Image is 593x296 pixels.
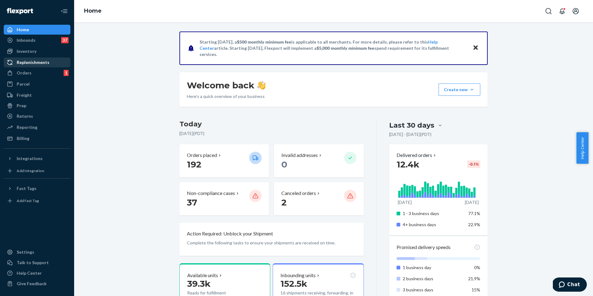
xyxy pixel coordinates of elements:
[389,121,434,130] div: Last 30 days
[398,199,412,205] p: [DATE]
[17,168,44,173] div: Add Integration
[4,247,70,257] a: Settings
[403,264,464,271] p: 1 business day
[281,152,318,159] p: Invalid addresses
[179,130,364,137] p: [DATE] ( PDT )
[4,122,70,132] a: Reporting
[187,290,244,296] p: Ready for fulfillment
[4,258,70,268] button: Talk to Support
[4,154,70,163] button: Integrations
[61,37,69,43] div: 37
[4,166,70,176] a: Add Integration
[4,184,70,193] button: Fast Tags
[403,276,464,282] p: 2 business days
[17,281,47,287] div: Give Feedback
[468,211,480,216] span: 77.1%
[4,79,70,89] a: Parcel
[468,276,480,281] span: 21.9%
[17,48,36,54] div: Inventory
[64,70,69,76] div: 1
[187,80,266,91] h1: Welcome back
[58,5,70,17] button: Close Navigation
[17,92,32,98] div: Freight
[200,39,467,57] p: Starting [DATE], a is applicable to all merchants. For more details, please refer to this article...
[576,132,588,164] button: Help Center
[17,198,39,203] div: Add Fast Tag
[4,57,70,67] a: Replenishments
[17,81,30,87] div: Parcel
[317,45,374,51] span: $5,000 monthly minimum fee
[4,90,70,100] a: Freight
[17,249,34,255] div: Settings
[187,278,211,289] span: 39.3k
[467,160,480,168] div: -0.1 %
[403,287,464,293] p: 3 business days
[274,144,364,177] button: Invalid addresses 0
[4,279,70,289] button: Give Feedback
[403,222,464,228] p: 4+ business days
[4,196,70,206] a: Add Fast Tag
[187,272,218,279] p: Available units
[17,70,32,76] div: Orders
[17,260,49,266] div: Talk to Support
[187,190,235,197] p: Non-compliance cases
[4,111,70,121] a: Returns
[187,240,356,246] p: Complete the following tasks to ensure your shipments are received on time.
[281,190,316,197] p: Canceled orders
[17,124,37,130] div: Reporting
[474,265,480,270] span: 0%
[187,93,266,99] p: Here’s a quick overview of your business
[17,27,29,33] div: Home
[179,119,364,129] h3: Today
[439,83,480,96] button: Create new
[4,46,70,56] a: Inventory
[397,159,419,170] span: 12.4k
[468,222,480,227] span: 22.9%
[84,7,102,14] a: Home
[472,44,480,53] button: Close
[17,155,43,162] div: Integrations
[17,59,49,66] div: Replenishments
[4,133,70,143] a: Billing
[4,68,70,78] a: Orders1
[179,182,269,215] button: Non-compliance cases 37
[4,25,70,35] a: Home
[17,135,29,142] div: Billing
[4,268,70,278] a: Help Center
[281,159,287,170] span: 0
[542,5,555,17] button: Open Search Box
[472,287,480,292] span: 15%
[187,230,273,237] p: Action Required: Unblock your Shipment
[179,144,269,177] button: Orders placed 192
[17,113,33,119] div: Returns
[465,199,479,205] p: [DATE]
[280,278,307,289] span: 152.5k
[281,197,287,208] span: 2
[187,152,217,159] p: Orders placed
[389,131,431,137] p: [DATE] - [DATE] ( PDT )
[274,182,364,215] button: Canceled orders 2
[187,159,201,170] span: 192
[397,152,437,159] button: Delivered orders
[17,270,42,276] div: Help Center
[553,277,587,293] iframe: Opens a widget where you can chat to one of our agents
[397,244,451,251] p: Promised delivery speeds
[556,5,568,17] button: Open notifications
[570,5,582,17] button: Open account menu
[237,39,291,44] span: $500 monthly minimum fee
[17,103,26,109] div: Prep
[17,37,36,43] div: Inbounds
[257,81,266,90] img: hand-wave emoji
[187,197,197,208] span: 37
[4,35,70,45] a: Inbounds37
[403,210,464,217] p: 1 - 3 business days
[17,185,36,192] div: Fast Tags
[4,101,70,111] a: Prep
[280,272,316,279] p: Inbounding units
[7,8,33,14] img: Flexport logo
[79,2,107,20] ol: breadcrumbs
